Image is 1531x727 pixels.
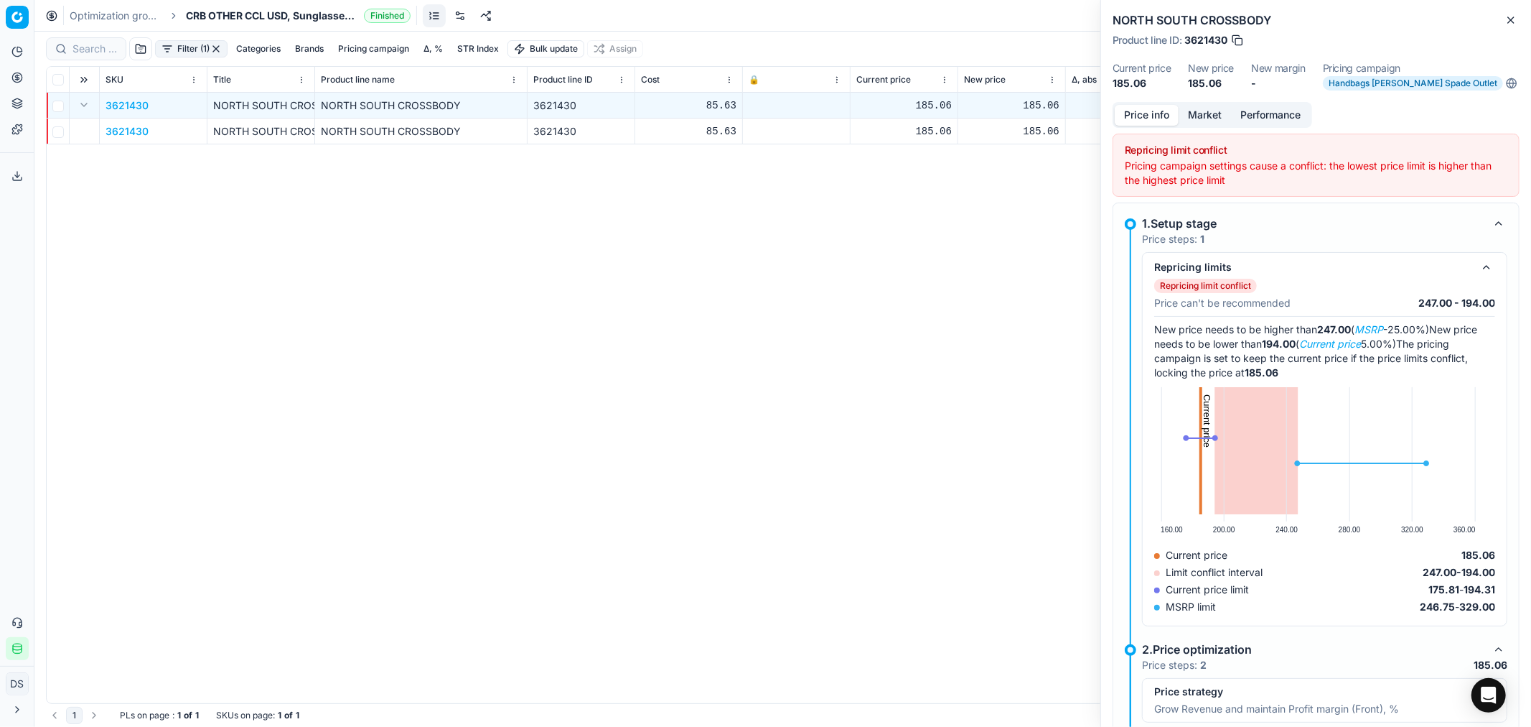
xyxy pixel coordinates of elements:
[289,40,329,57] button: Brands
[1154,702,1399,716] p: Grow Revenue and maintain Profit margin (Front), %
[1184,33,1227,47] span: 3621430
[321,124,521,139] div: NORTH SOUTH CROSSBODY
[120,710,169,721] span: PLs on page
[321,74,395,85] span: Product line name
[507,40,584,57] button: Bulk update
[1474,658,1507,672] p: 185.06
[184,710,192,721] strong: of
[641,124,736,139] div: 85.63
[1231,105,1310,126] button: Performance
[75,96,93,114] button: Expand
[1142,641,1484,658] div: 2.Price optimization
[85,707,103,724] button: Go to next page
[1464,583,1495,596] strong: 194.31
[451,40,505,57] button: STR Index
[1113,35,1181,45] span: Product line ID :
[216,710,275,721] span: SKUs on page :
[1420,600,1495,614] div: -
[1428,583,1495,597] div: -
[1154,323,1429,335] span: New price needs to be higher than ( -25.00%)
[1213,526,1235,534] text: 200.00
[106,74,123,85] span: SKU
[749,74,759,85] span: 🔒
[1428,583,1459,596] strong: 175.81
[856,124,952,139] div: 185.06
[1471,678,1506,713] div: Open Intercom Messenger
[46,707,63,724] button: Go to previous page
[856,74,911,85] span: Current price
[1418,296,1495,310] p: 247.00 - 194.00
[1154,600,1216,614] div: MSRP limit
[1142,232,1204,246] p: Price steps:
[332,40,415,57] button: Pricing campaign
[1276,526,1298,534] text: 240.00
[70,9,411,23] nav: breadcrumb
[1154,296,1291,310] p: Price can't be recommended
[70,9,161,23] a: Optimization groups
[75,71,93,88] button: Expand all
[213,98,309,113] p: NORTH SOUTH CROSSBODY
[1188,76,1234,91] dd: 185.06
[120,710,199,721] div: :
[1161,526,1183,534] text: 160.00
[1154,548,1227,562] div: Current price
[641,98,736,113] div: 85.63
[1188,63,1234,73] dt: New price
[106,98,149,113] button: 3621430
[1160,280,1251,292] p: Repricing limit conflict
[72,42,117,56] input: Search by SKU or title
[296,710,299,721] strong: 1
[213,124,309,139] p: NORTH SOUTH CROSSBODY
[1113,76,1171,91] dd: 185.06
[964,124,1059,139] div: 185.06
[321,98,521,113] div: NORTH SOUTH CROSSBODY
[964,74,1006,85] span: New price
[1154,565,1263,580] div: Limit conflict interval
[1125,143,1507,157] div: Repricing limit conflict
[1179,105,1231,126] button: Market
[964,98,1059,113] div: 185.06
[1142,215,1484,232] div: 1.Setup stage
[1154,685,1495,699] p: Price strategy
[213,74,231,85] span: Title
[1154,583,1249,597] div: Current price limit
[1420,601,1455,613] strong: 246.75
[1072,74,1097,85] span: Δ, abs
[46,707,103,724] nav: pagination
[1459,601,1495,613] strong: 329.00
[1461,549,1495,561] strong: 185.06
[1323,76,1503,91] span: Handbags [PERSON_NAME] Spade Outlet
[1113,63,1171,73] dt: Current price
[1200,659,1207,671] strong: 2
[1453,526,1476,534] text: 360.00
[284,710,293,721] strong: of
[1323,63,1517,73] dt: Pricing campaign
[1423,566,1461,578] strong: 247.00 -
[364,9,411,23] span: Finished
[1251,63,1306,73] dt: New margin
[533,124,629,139] div: 3621430
[6,673,28,695] span: DS
[418,40,449,57] button: Δ, %
[1339,526,1361,534] text: 280.00
[106,124,149,139] button: 3621430
[177,710,181,721] strong: 1
[1125,159,1507,187] div: Pricing campaign settings cause a conflict: the lowest price limit is higher than the highest pri...
[1202,394,1212,448] text: Current price
[155,40,228,57] button: Filter (1)
[278,710,281,721] strong: 1
[1262,338,1296,350] strong: 194.00
[195,710,199,721] strong: 1
[186,9,411,23] span: CRB OTHER CCL USD, Sunglasses and HandbagsFinished
[533,98,629,113] div: 3621430
[533,74,593,85] span: Product line ID
[1113,11,1520,29] h2: NORTH SOUTH CROSSBODY
[1461,566,1495,578] strong: 194.00
[1154,260,1472,274] div: Repricing limits
[1115,105,1179,126] button: Price info
[641,74,660,85] span: Cost
[1251,76,1306,91] dd: -
[1072,98,1167,113] div: 0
